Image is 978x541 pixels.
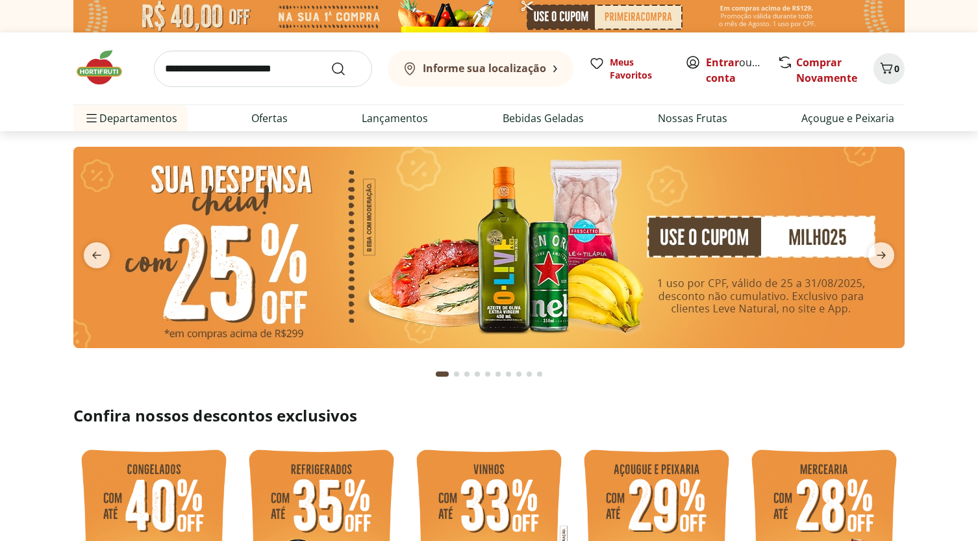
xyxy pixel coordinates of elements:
[423,61,546,75] b: Informe sua localização
[433,359,451,390] button: Current page from fs-carousel
[610,56,670,82] span: Meus Favoritos
[84,103,99,134] button: Menu
[524,359,534,390] button: Go to page 9 from fs-carousel
[514,359,524,390] button: Go to page 8 from fs-carousel
[503,110,584,126] a: Bebidas Geladas
[873,53,905,84] button: Carrinho
[706,55,777,85] a: Criar conta
[894,62,899,75] span: 0
[706,55,764,86] span: ou
[503,359,514,390] button: Go to page 7 from fs-carousel
[801,110,894,126] a: Açougue e Peixaria
[706,55,739,69] a: Entrar
[73,48,138,87] img: Hortifruti
[154,51,372,87] input: search
[493,359,503,390] button: Go to page 6 from fs-carousel
[534,359,545,390] button: Go to page 10 from fs-carousel
[362,110,428,126] a: Lançamentos
[73,147,905,348] img: cupom
[589,56,670,82] a: Meus Favoritos
[658,110,727,126] a: Nossas Frutas
[858,242,905,268] button: next
[462,359,472,390] button: Go to page 3 from fs-carousel
[73,405,905,426] h2: Confira nossos descontos exclusivos
[483,359,493,390] button: Go to page 5 from fs-carousel
[796,55,857,85] a: Comprar Novamente
[472,359,483,390] button: Go to page 4 from fs-carousel
[251,110,288,126] a: Ofertas
[84,103,177,134] span: Departamentos
[331,61,362,77] button: Submit Search
[73,242,120,268] button: previous
[388,51,573,87] button: Informe sua localização
[451,359,462,390] button: Go to page 2 from fs-carousel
